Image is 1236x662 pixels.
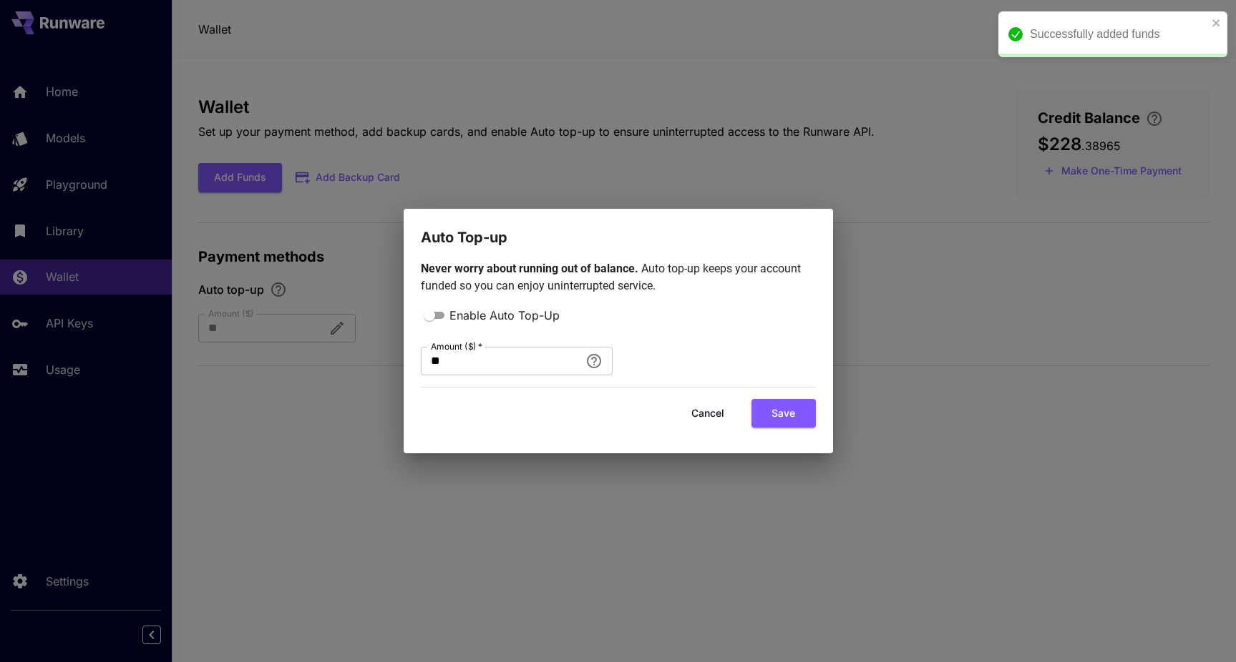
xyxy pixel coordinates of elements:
button: Cancel [676,399,740,428]
span: Enable Auto Top-Up [449,307,560,324]
p: Auto top-up keeps your account funded so you can enjoy uninterrupted service. [421,260,816,295]
span: Never worry about running out of balance. [421,262,641,275]
h2: Auto Top-up [404,209,833,249]
label: Amount ($) [431,340,482,352]
div: Successfully added funds [1030,26,1207,43]
button: Save [751,399,816,428]
button: close [1212,17,1222,29]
